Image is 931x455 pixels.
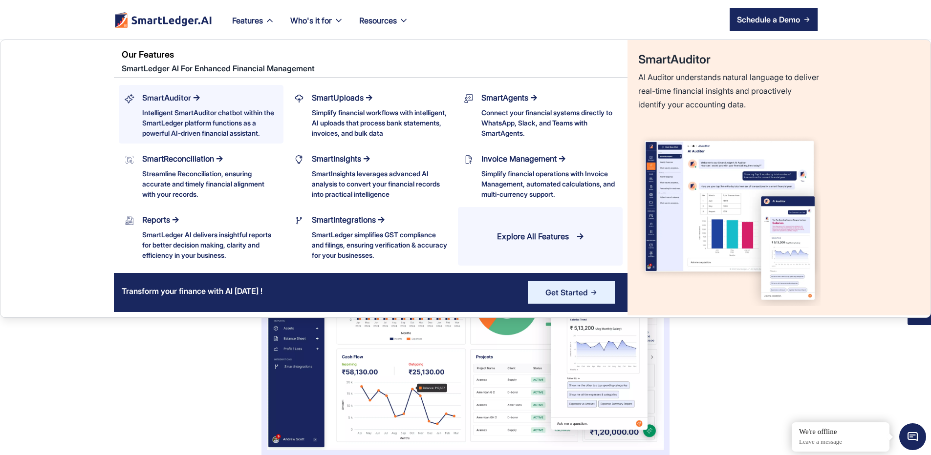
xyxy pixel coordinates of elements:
a: SmartAgentsConnect your financial systems directly to WhatsApp, Slack, and Teams with SmartAgents. [458,85,623,144]
div: Who's it for [290,14,332,27]
div: Who's it for [282,14,351,39]
div: Resources [359,14,397,27]
div: Features [224,14,282,39]
div: Resources [351,14,416,39]
p: Leave a message [799,438,882,446]
div: SmartIntegrations [312,213,376,227]
a: Schedule a Demo [730,8,818,31]
a: Get Started [527,281,615,304]
div: Simplify financial operations with Invoice Management, automated calculations, and multi-currency... [481,168,617,199]
img: Arrow Right Blue [591,290,597,295]
img: footer logo [114,12,213,28]
div: Get Started [545,286,588,299]
span: Chat Widget [899,423,926,450]
div: Our Features [122,48,628,62]
div: SmartReconciliation [142,152,214,165]
div: Intelligent SmartAuditor chatbot within the SmartLedger platform functions as a powerful AI-drive... [142,107,278,138]
div: SmartAuditor [142,91,191,104]
div: AI Auditor understands natural language to deliver real-time financial insights and proactively i... [638,70,821,111]
a: SmartUploadsSimplify financial workflows with intelligent, AI uploads that process bank statement... [288,85,453,144]
a: Invoice ManagementSimplify financial operations with Invoice Management, automated calculations, ... [458,146,623,205]
div: Connect your financial systems directly to WhatsApp, Slack, and Teams with SmartAgents. [481,107,617,138]
a: SmartAuditorIntelligent SmartAuditor chatbot within the SmartLedger platform functions as a power... [119,85,283,144]
a: home [114,12,213,28]
a: ReportsSmartLedger AI delivers insightful reports for better decision making, clarity and efficie... [119,207,283,266]
div: Simplify financial workflows with intelligent, AI uploads that process bank statements, invoices,... [312,107,447,138]
a: Explore All Features [458,207,623,266]
img: arrow right icon [804,17,810,22]
div: Transform your finance with AI [DATE] ! [114,276,270,309]
div: Features [232,14,263,27]
div: SmartLedger AI For Enhanced Financial Management [122,62,628,77]
a: SmartReconciliationStreamline Reconciliation, ensuring accurate and timely financial alignment wi... [119,146,283,205]
div: Reports [142,213,170,227]
div: SmartInsights [312,152,361,165]
div: SmartUploads [312,91,364,104]
div: SmartAgents [481,91,528,104]
div: We're offline [799,427,882,437]
a: SmartInsightsSmartInsights leverages advanced AI analysis to convert your financial records into ... [288,146,453,205]
a: SmartIntegrationsSmartLedger simplifies GST compliance and filings, ensuring verification & accur... [288,207,453,266]
div: Invoice Management [481,152,557,165]
div: Explore All Features [497,229,569,243]
div: SmartLedger simplifies GST compliance and filings, ensuring verification & accuracy for your busi... [312,229,447,260]
div: Streamline Reconciliation, ensuring accurate and timely financial alignment with your records. [142,168,278,199]
div: SmartLedger AI delivers insightful reports for better decision making, clarity and efficiency in ... [142,229,278,260]
div: SmartInsights leverages advanced AI analysis to convert your financial records into practical int... [312,168,447,199]
div: Schedule a Demo [737,14,800,25]
div: SmartAuditor [638,53,711,66]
